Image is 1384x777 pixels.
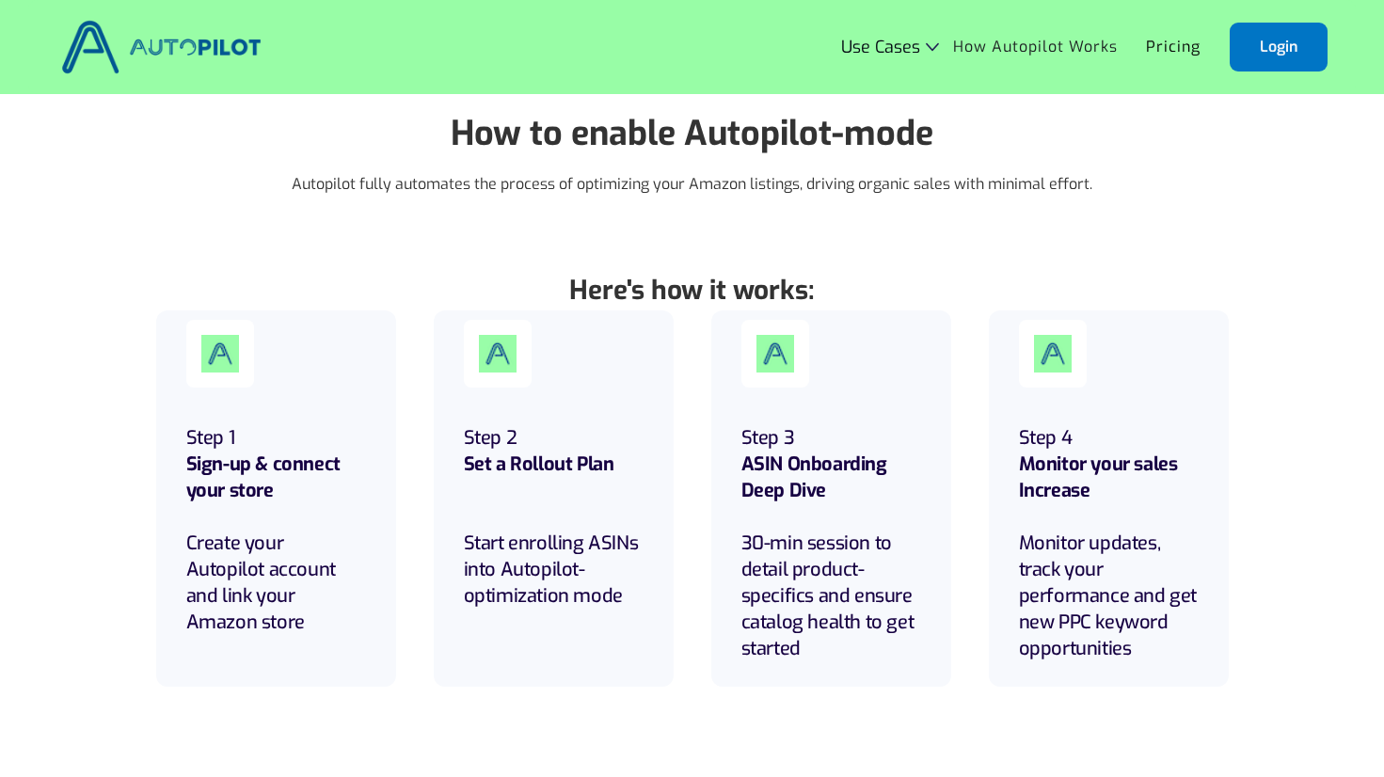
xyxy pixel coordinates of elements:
strong: Here's how it works: [569,273,815,308]
h6: Step 1 Create your Autopilot account and link your Amazon store [186,425,366,636]
p: Autopilot fully automates the process of optimizing your Amazon listings, driving organic sales w... [292,173,1092,196]
h5: Step 4 Monitor updates, track your performance and get new PPC keyword opportunities [1019,425,1199,662]
a: How Autopilot Works [939,29,1132,65]
h5: Step 2 Start enrolling ASINs into Autopilot-optimization mode [464,425,644,610]
div: Use Cases [841,38,939,56]
a: Pricing [1132,29,1215,65]
h5: Step 3 30-min session to detail product- specifics and ensure catalog health to get started [741,425,921,662]
strong: How to enable Autopilot-mode [451,111,933,156]
strong: ASIN Onboarding Deep Dive ‍ [741,452,887,503]
img: Icon Rounded Chevron Dark - BRIX Templates [926,42,939,51]
a: Login [1230,23,1328,71]
strong: Sign-up & connect your store [186,452,341,503]
strong: Set a Rollout Plan ‍ [464,452,614,477]
div: Use Cases [841,38,920,56]
strong: Monitor your sales Increase ‍ [1019,452,1178,503]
